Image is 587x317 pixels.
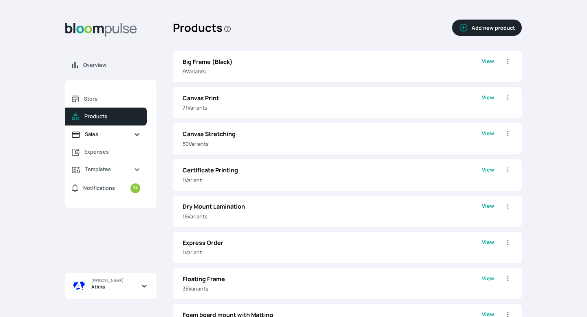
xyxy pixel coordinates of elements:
a: View [482,57,494,76]
a: View [482,166,494,184]
aside: Sidebar [65,16,157,307]
a: Canvas Print71Variants [183,94,482,112]
a: View [482,202,494,220]
a: Templates [65,161,147,178]
a: Express Order1Variant [183,238,482,257]
span: Store [84,95,140,103]
p: Canvas Print [183,94,482,103]
p: 71 Variant s [183,104,482,112]
p: 35 Variant s [183,285,482,293]
a: View [482,94,494,112]
p: Big Frame (Black) [183,57,482,66]
p: Canvas Stretching [183,130,482,139]
p: Dry Mount Lamination [183,202,482,211]
span: Templates [85,165,127,173]
button: Add new product [452,20,522,36]
a: Expenses [65,143,147,161]
span: [PERSON_NAME] [91,278,124,284]
p: Express Order [183,238,482,247]
a: Canvas Stretching50Variants [183,130,482,148]
p: 15 Variant s [183,213,482,220]
a: Overview [65,56,157,74]
p: Certificate Printing [183,166,482,175]
a: View [482,238,494,257]
a: Notifications34 [65,178,147,198]
p: 1 Variant [183,176,482,184]
a: Sales [65,125,147,143]
img: Bloom Logo [65,23,137,37]
a: Floating Frame35Variants [183,275,482,293]
p: 9 Variant s [183,68,482,75]
a: Big Frame (Black)9Variants [183,57,482,76]
a: Dry Mount Lamination15Variants [183,202,482,220]
p: 50 Variant s [183,140,482,148]
p: Floating Frame [183,275,482,284]
a: View [482,130,494,148]
span: Atirira [91,284,105,291]
span: Products [84,112,140,120]
small: 34 [130,183,140,193]
span: Overview [83,61,150,69]
a: View [482,275,494,293]
a: Products [65,108,147,125]
a: Store [65,90,147,108]
a: Certificate Printing1Variant [183,166,482,184]
span: Expenses [84,148,140,156]
span: Sales [85,130,127,138]
h2: Products [173,16,232,40]
span: Notifications [83,184,115,192]
p: 1 Variant [183,249,482,256]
